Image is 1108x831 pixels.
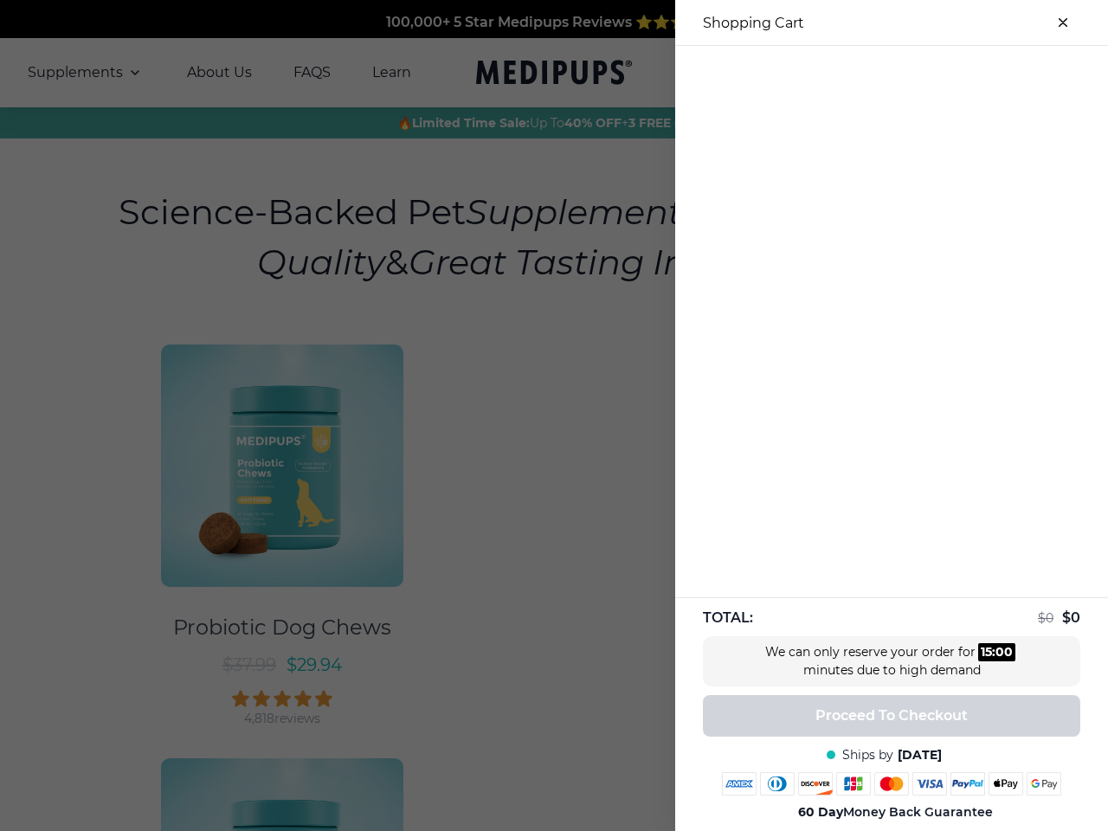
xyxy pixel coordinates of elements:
strong: 60 Day [798,804,843,820]
span: $ 0 [1062,609,1080,626]
img: amex [722,772,757,796]
img: google [1027,772,1061,796]
img: mastercard [874,772,909,796]
span: $ 0 [1038,610,1053,626]
div: : [978,643,1015,661]
div: We can only reserve your order for minutes due to high demand [762,643,1021,680]
img: diners-club [760,772,795,796]
span: [DATE] [898,747,942,763]
span: TOTAL: [703,609,753,628]
img: apple [989,772,1023,796]
img: paypal [950,772,985,796]
span: Ships by [842,747,893,763]
img: jcb [836,772,871,796]
button: close-cart [1046,5,1080,40]
div: 00 [995,643,1013,661]
span: Money Back Guarantee [798,804,993,821]
div: 15 [981,643,992,661]
img: visa [912,772,947,796]
img: discover [798,772,833,796]
h3: Shopping Cart [703,15,804,31]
